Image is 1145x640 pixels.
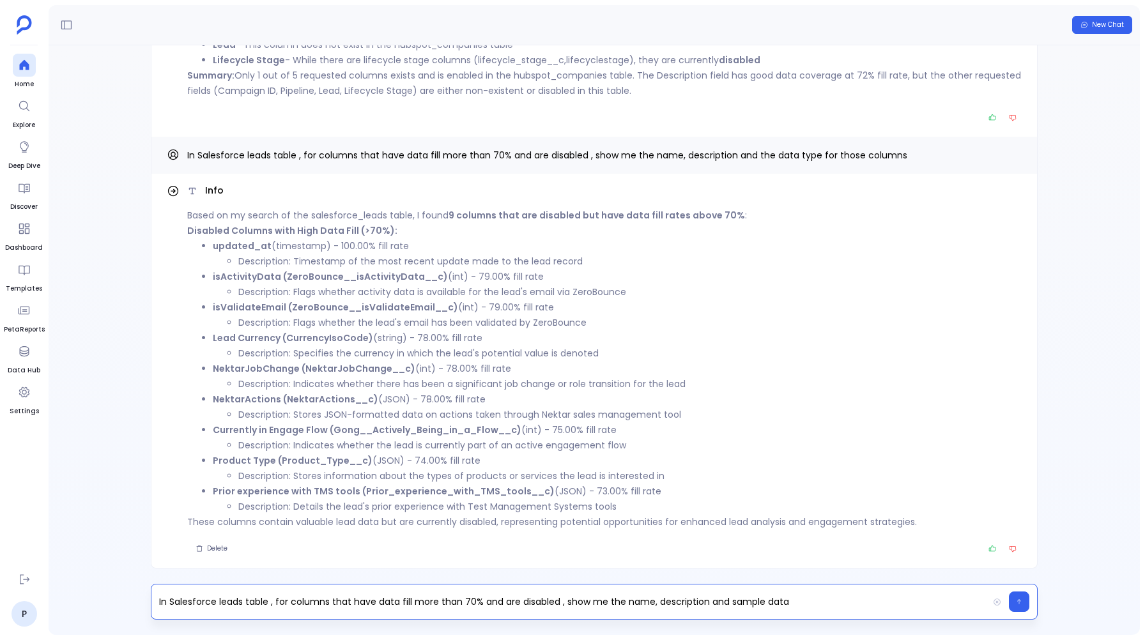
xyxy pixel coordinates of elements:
p: Based on my search of the salesforce_leads table, I found : [187,208,1022,223]
li: (int) - 79.00% fill rate [213,269,1022,300]
li: - While there are lifecycle stage columns ( , ), they are currently [213,52,1022,68]
strong: 9 columns that are disabled but have data fill rates above 70% [449,209,745,222]
strong: Summary: [187,69,234,82]
span: Data Hub [8,365,40,376]
button: New Chat [1072,16,1132,34]
a: Data Hub [8,340,40,376]
span: Home [13,79,36,89]
strong: Lead Currency (CurrencyIsoCode) [213,331,373,344]
li: (int) - 78.00% fill rate [213,361,1022,392]
li: Description: Indicates whether there has been a significant job change or role transition for the... [238,376,1022,392]
li: (JSON) - 78.00% fill rate [213,392,1022,422]
strong: Prior experience with TMS tools (Prior_experience_with_TMS_tools__c) [213,485,555,498]
li: (string) - 78.00% fill rate [213,330,1022,361]
li: (JSON) - 73.00% fill rate [213,484,1022,514]
span: Settings [10,406,39,416]
li: (int) - 79.00% fill rate [213,300,1022,330]
p: In Salesforce leads table , for columns that have data fill more than 70% and are disabled , show... [151,593,988,611]
a: P [12,601,37,627]
li: Description: Flags whether activity data is available for the lead's email via ZeroBounce [238,284,1022,300]
span: Dashboard [5,243,43,253]
li: Description: Indicates whether the lead is currently part of an active engagement flow [238,438,1022,453]
li: Description: Flags whether the lead's email has been validated by ZeroBounce [238,315,1022,330]
a: Dashboard [5,217,43,253]
code: lifecycle_stage__c [478,54,564,66]
img: petavue logo [17,15,32,34]
li: Description: Timestamp of the most recent update made to the lead record [238,254,1022,269]
li: Description: Specifies the currency in which the lead's potential value is denoted [238,346,1022,361]
span: New Chat [1092,20,1124,29]
a: Home [13,54,36,89]
span: In Salesforce leads table , for columns that have data fill more than 70% and are disabled , show... [187,149,907,162]
li: (timestamp) - 100.00% fill rate [213,238,1022,269]
a: Templates [6,258,42,294]
strong: Product Type (Product_Type__c) [213,454,373,467]
a: PetaReports [4,299,45,335]
a: Discover [10,176,38,212]
li: Description: Stores JSON-formatted data on actions taken through Nektar sales management tool [238,407,1022,422]
span: Explore [13,120,36,130]
p: These columns contain valuable lead data but are currently disabled, representing potential oppor... [187,514,1022,530]
span: Templates [6,284,42,294]
a: Explore [13,95,36,130]
span: Info [205,184,224,197]
strong: Disabled Columns with High Data Fill (>70%): [187,224,397,237]
li: Description: Stores information about the types of products or services the lead is interested in [238,468,1022,484]
span: Discover [10,202,38,212]
strong: isActivityData (ZeroBounce__isActivityData__c) [213,270,448,283]
code: lifecyclestage [566,54,629,66]
strong: NektarJobChange (NektarJobChange__c) [213,362,415,375]
li: (JSON) - 74.00% fill rate [213,453,1022,484]
a: Settings [10,381,39,416]
button: Delete [187,540,236,558]
strong: updated_at [213,240,272,252]
strong: isValidateEmail (ZeroBounce__isValidateEmail__c) [213,301,458,314]
span: PetaReports [4,324,45,335]
strong: Currently in Engage Flow (Gong__Actively_Being_in_a_Flow__c) [213,423,521,436]
span: Delete [207,544,227,553]
span: Deep Dive [8,161,40,171]
strong: disabled [719,54,760,66]
strong: NektarActions (NektarActions__c) [213,393,378,406]
strong: Lifecycle Stage [213,54,285,66]
p: Only 1 out of 5 requested columns exists and is enabled in the hubspot_companies table. The Descr... [187,68,1022,98]
li: Description: Details the lead's prior experience with Test Management Systems tools [238,499,1022,514]
a: Deep Dive [8,135,40,171]
li: (int) - 75.00% fill rate [213,422,1022,453]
